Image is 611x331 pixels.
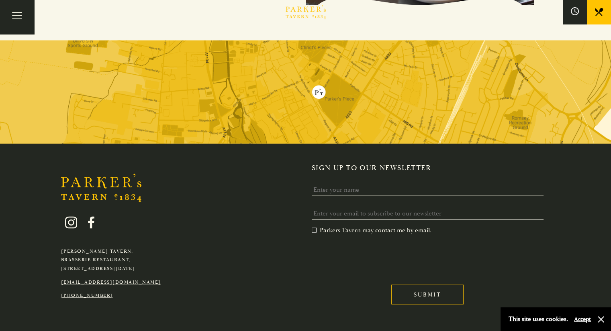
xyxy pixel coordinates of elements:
[391,285,464,305] input: Submit
[574,315,591,323] button: Accept
[312,207,544,220] input: Enter your email to subscribe to our newsletter
[61,279,161,285] a: [EMAIL_ADDRESS][DOMAIN_NAME]
[61,292,113,299] a: [PHONE_NUMBER]
[597,315,605,323] button: Close and accept
[61,247,161,273] p: [PERSON_NAME] Tavern, Brasserie Restaurant, [STREET_ADDRESS][DATE]
[312,226,431,234] label: Parkers Tavern may contact me by email.
[312,164,550,173] h2: Sign up to our newsletter
[312,241,434,272] iframe: reCAPTCHA
[509,313,568,325] p: This site uses cookies.
[312,184,544,196] input: Enter your name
